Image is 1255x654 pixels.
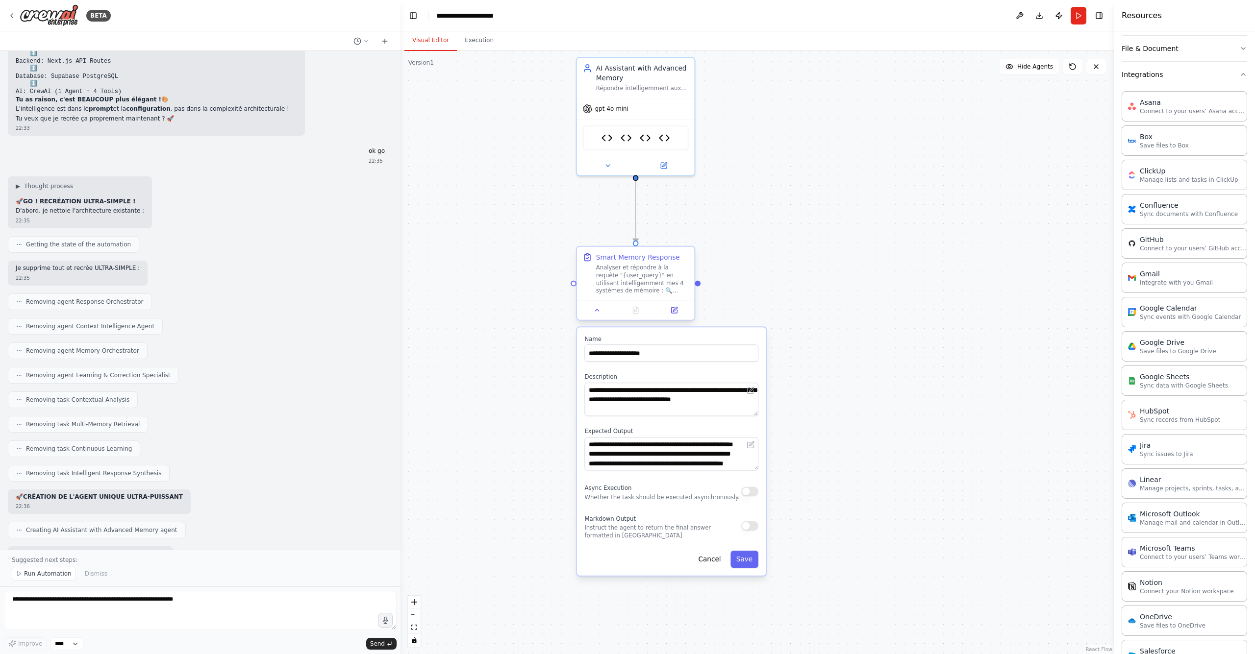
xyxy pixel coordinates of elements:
[16,115,297,123] p: Tu veux que je recrée ça proprement maintenant ? 🚀
[408,596,421,647] div: React Flow controls
[126,105,171,112] strong: configuration
[1140,406,1220,416] div: HubSpot
[369,157,385,165] div: 22:35
[85,570,107,578] span: Dismiss
[16,96,161,103] strong: Tu as raison, c'est BEAUCOUP plus élégant !
[26,322,154,330] span: Removing agent Context Intelligence Agent
[1140,416,1220,424] p: Sync records from HubSpot
[24,570,72,578] span: Run Automation
[1128,205,1136,213] img: Confluence
[406,9,420,23] button: Hide left sidebar
[1128,548,1136,556] img: Microsoft Teams
[408,596,421,608] button: zoom in
[1086,647,1112,652] a: React Flow attribution
[16,42,122,95] code: Frontend: Next.js UI ↕️ Backend: Next.js API Routes ↕️ Database: Supabase PostgreSQL ↕️ AI: CrewA...
[26,396,129,404] span: Removing task Contextual Analysis
[1128,137,1136,145] img: Box
[377,35,393,47] button: Start a new chat
[1140,543,1248,553] div: Microsoft Teams
[26,445,132,453] span: Removing task Continuous Learning
[1128,240,1136,247] img: GitHub
[1140,269,1213,279] div: Gmail
[1140,176,1238,184] p: Manage lists and tasks in ClickUp
[16,96,297,104] p: 🎨
[1140,440,1193,450] div: Jira
[1140,107,1248,115] p: Connect to your users’ Asana accounts
[1140,235,1248,244] div: GitHub
[378,613,393,628] button: Click to speak your automation idea
[1128,514,1136,522] img: Microsoft Outlook
[1128,617,1136,625] img: OneDrive
[26,371,171,379] span: Removing agent Learning & Correction Specialist
[4,637,47,650] button: Improve
[1140,612,1205,622] div: OneDrive
[1128,308,1136,316] img: Google Calendar
[16,274,140,282] div: 22:35
[596,64,689,83] div: AI Assistant with Advanced Memory
[1128,411,1136,419] img: HubSpot
[1017,63,1053,71] span: Hide Agents
[658,132,670,144] img: Learning Feedback API Tool
[1128,582,1136,590] img: Notion
[16,182,73,190] button: ▶Thought process
[370,640,385,648] span: Send
[1140,587,1234,595] p: Connect your Notion workspace
[1140,166,1238,176] div: ClickUp
[23,493,183,500] strong: CRÉATION DE L'AGENT UNIQUE ULTRA-PUISSANT
[16,198,144,206] p: 🚀
[366,638,397,650] button: Send
[408,621,421,634] button: fit view
[595,105,628,113] span: gpt-4o-mini
[1140,484,1248,492] p: Manage projects, sprints, tasks, and bug tracking in Linear
[576,248,696,323] div: Smart Memory ResponseAnalyser et répondre à la requête "{user_query}" en utilisant intelligemment...
[620,132,631,144] img: Document Memory API Tool
[1140,303,1241,313] div: Google Calendar
[631,181,640,242] g: Edge from 9b82fd49-c1fe-4092-8c1c-e6fd46e72056 to 0c31e110-bb37-48d2-93c4-3a454f9accf4
[693,551,727,568] button: Cancel
[576,57,696,176] div: AI Assistant with Advanced MemoryRépondre intelligemment aux requêtes en utilisant mes 4 types de...
[1140,132,1189,142] div: Box
[1128,480,1136,487] img: Linear
[369,147,385,155] p: ok go
[86,10,111,22] div: BETA
[596,84,689,92] div: Répondre intelligemment aux requêtes en utilisant mes 4 types de mémoire (factuelle, documentaire...
[1140,382,1228,389] p: Sync data with Google Sheets
[16,124,297,132] div: 22:33
[1140,372,1228,382] div: Google Sheets
[584,335,758,343] label: Name
[1140,450,1193,458] p: Sync issues to Jira
[745,439,756,450] button: Open in editor
[1140,338,1216,347] div: Google Drive
[26,298,144,306] span: Removing agent Response Orchestrator
[408,608,421,621] button: zoom out
[23,198,135,205] strong: GO ! RECRÉATION ULTRA-SIMPLE !
[1092,9,1106,23] button: Hide right sidebar
[18,640,42,648] span: Improve
[12,567,76,581] button: Run Automation
[1140,475,1248,484] div: Linear
[16,207,144,215] p: D'abord, je nettoie l'architecture existante :
[20,4,78,26] img: Logo
[1128,274,1136,282] img: Gmail
[26,420,140,428] span: Removing task Multi-Memory Retrieval
[584,428,758,436] label: Expected Output
[408,59,434,67] div: Version 1
[89,105,113,112] strong: prompt
[1140,210,1238,218] p: Sync documents with Confluence
[80,567,112,581] button: Dismiss
[596,264,689,294] div: Analyser et répondre à la requête "{user_query}" en utilisant intelligemment mes 4 systèmes de mé...
[1122,36,1247,61] button: File & Document
[1140,313,1241,321] p: Sync events with Google Calendar
[436,11,521,21] nav: breadcrumb
[584,485,631,492] span: Async Execution
[584,493,740,501] p: Whether the task should be executed asynchronously.
[26,241,131,248] span: Getting the state of the automation
[615,304,655,315] button: No output available
[596,252,680,262] div: Smart Memory Response
[745,385,756,396] button: Open in editor
[1140,279,1213,287] p: Integrate with you Gmail
[16,217,144,224] div: 22:35
[639,132,651,144] img: Conversation Memory API Tool
[1140,553,1248,561] p: Connect to your users’ Teams workspaces
[1128,377,1136,385] img: Google Sheets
